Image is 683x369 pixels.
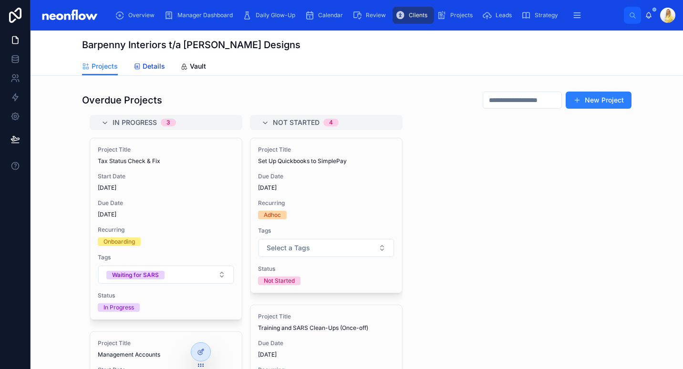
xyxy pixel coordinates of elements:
span: Vault [190,61,206,71]
div: 4 [329,119,333,126]
span: Recurring [258,199,394,207]
div: In Progress [103,303,134,312]
span: Status [258,265,394,273]
span: Select a Tags [267,243,310,253]
a: Leads [479,7,518,24]
span: Daily Glow-Up [256,11,295,19]
div: scrollable content [108,5,624,26]
span: Projects [92,61,118,71]
div: Onboarding [103,237,135,246]
div: Adhoc [264,211,281,219]
a: Overview [112,7,161,24]
span: Status [98,292,234,299]
span: [DATE] [98,211,234,218]
h1: Overdue Projects [82,93,162,107]
a: Details [133,58,165,77]
span: Management Accounts [98,351,234,359]
span: [DATE] [258,351,394,359]
span: Calendar [318,11,343,19]
span: Tags [258,227,394,235]
a: Clients [393,7,434,24]
span: Leads [496,11,512,19]
span: [DATE] [98,184,234,192]
span: Project Title [258,146,394,154]
span: Strategy [535,11,558,19]
span: Projects [450,11,473,19]
span: Due Date [98,199,234,207]
span: In Progress [113,118,157,127]
a: Projects [82,58,118,76]
span: Start Date [98,173,234,180]
button: New Project [566,92,631,109]
a: Review [350,7,393,24]
span: Training and SARS Clean-Ups (Once-off) [258,324,394,332]
a: Projects [434,7,479,24]
div: 3 [166,119,170,126]
div: Waiting for SARS [112,271,159,279]
button: Select Button [98,266,234,284]
span: Manager Dashboard [177,11,233,19]
span: Tags [98,254,234,261]
img: App logo [38,8,101,23]
a: Calendar [302,7,350,24]
span: Due Date [258,173,394,180]
span: Recurring [98,226,234,234]
div: Not Started [264,277,295,285]
span: Not Started [273,118,320,127]
h1: Barpenny Interiors t/a [PERSON_NAME] Designs [82,38,300,51]
span: Clients [409,11,427,19]
span: Project Title [258,313,394,320]
a: Vault [180,58,206,77]
a: Strategy [518,7,565,24]
a: Daily Glow-Up [239,7,302,24]
span: Tax Status Check & Fix [98,157,234,165]
button: Select Button [259,239,394,257]
span: Overview [128,11,155,19]
span: Project Title [98,339,234,347]
a: Project TitleTax Status Check & FixStart Date[DATE]Due Date[DATE]RecurringOnboardingTagsSelect Bu... [90,138,242,320]
span: Details [143,61,165,71]
span: Review [366,11,386,19]
span: Set Up Quickbooks to SimplePay [258,157,394,165]
a: Project TitleSet Up Quickbooks to SimplePayDue Date[DATE]RecurringAdhocTagsSelect ButtonStatusNot... [250,138,403,293]
span: Due Date [258,339,394,347]
span: [DATE] [258,184,394,192]
span: Project Title [98,146,234,154]
a: Manager Dashboard [161,7,239,24]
